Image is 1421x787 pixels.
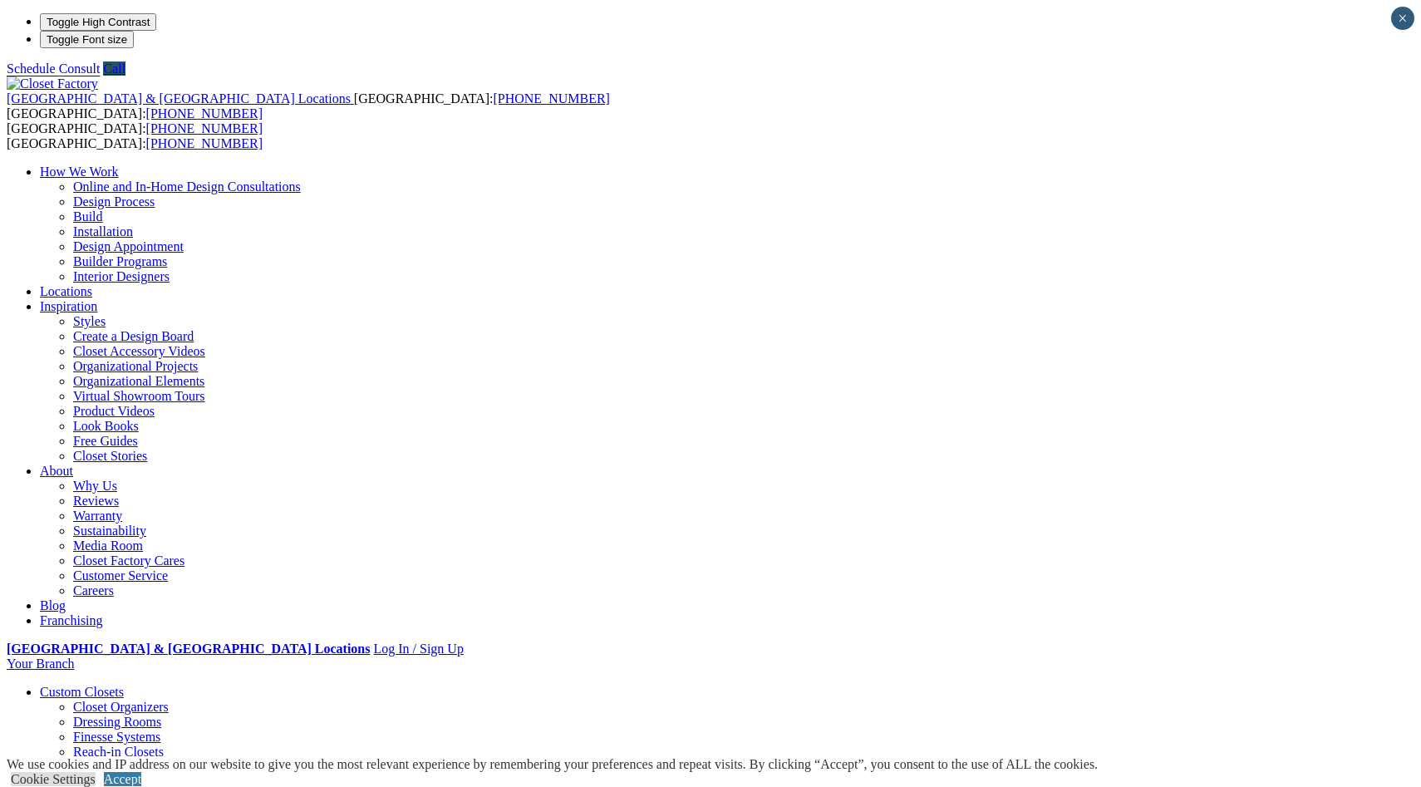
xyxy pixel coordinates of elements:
[40,31,134,48] button: Toggle Font size
[146,121,263,135] a: [PHONE_NUMBER]
[73,449,147,463] a: Closet Stories
[47,16,150,28] span: Toggle High Contrast
[73,700,169,714] a: Closet Organizers
[73,553,184,568] a: Closet Factory Cares
[73,359,198,373] a: Organizational Projects
[7,91,610,121] span: [GEOGRAPHIC_DATA]: [GEOGRAPHIC_DATA]:
[7,657,74,671] a: Your Branch
[73,568,168,583] a: Customer Service
[73,404,155,418] a: Product Videos
[73,745,164,759] a: Reach-in Closets
[373,642,463,656] a: Log In / Sign Up
[73,314,106,328] a: Styles
[104,772,141,786] a: Accept
[146,136,263,150] a: [PHONE_NUMBER]
[73,509,122,523] a: Warranty
[40,613,103,627] a: Franchising
[40,464,73,478] a: About
[7,91,354,106] a: [GEOGRAPHIC_DATA] & [GEOGRAPHIC_DATA] Locations
[73,494,119,508] a: Reviews
[73,583,114,598] a: Careers
[7,61,100,76] a: Schedule Consult
[40,13,156,31] button: Toggle High Contrast
[7,121,263,150] span: [GEOGRAPHIC_DATA]: [GEOGRAPHIC_DATA]:
[73,180,301,194] a: Online and In-Home Design Consultations
[73,389,205,403] a: Virtual Showroom Tours
[73,479,117,493] a: Why Us
[73,730,160,744] a: Finesse Systems
[7,757,1098,772] div: We use cookies and IP address on our website to give you the most relevant experience by remember...
[1391,7,1414,30] button: Close
[40,165,119,179] a: How We Work
[47,33,127,46] span: Toggle Font size
[11,772,96,786] a: Cookie Settings
[40,299,97,313] a: Inspiration
[7,642,370,656] a: [GEOGRAPHIC_DATA] & [GEOGRAPHIC_DATA] Locations
[73,434,138,448] a: Free Guides
[73,344,205,358] a: Closet Accessory Videos
[73,239,184,253] a: Design Appointment
[493,91,609,106] a: [PHONE_NUMBER]
[7,76,98,91] img: Closet Factory
[73,539,143,553] a: Media Room
[40,685,124,699] a: Custom Closets
[73,419,139,433] a: Look Books
[7,91,351,106] span: [GEOGRAPHIC_DATA] & [GEOGRAPHIC_DATA] Locations
[73,224,133,239] a: Installation
[146,106,263,121] a: [PHONE_NUMBER]
[73,194,155,209] a: Design Process
[73,269,170,283] a: Interior Designers
[73,524,146,538] a: Sustainability
[73,715,161,729] a: Dressing Rooms
[73,254,167,268] a: Builder Programs
[103,61,125,76] a: Call
[73,209,103,224] a: Build
[73,329,194,343] a: Create a Design Board
[40,284,92,298] a: Locations
[73,374,204,388] a: Organizational Elements
[40,598,66,612] a: Blog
